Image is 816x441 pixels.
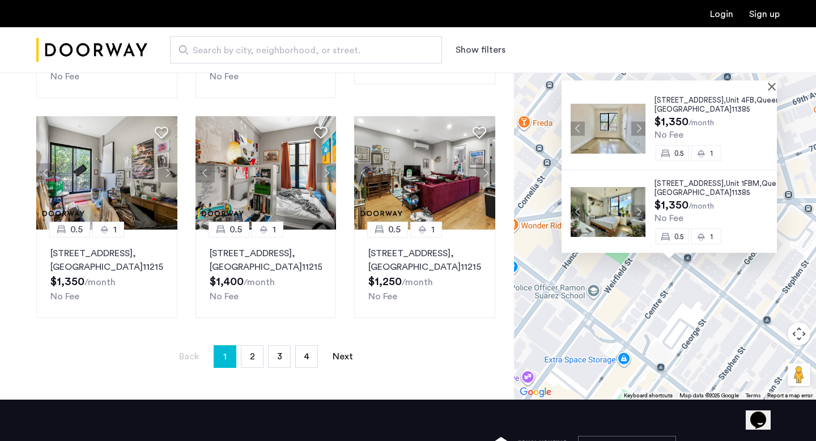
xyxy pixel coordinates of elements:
a: 0.51[STREET_ADDRESS], [GEOGRAPHIC_DATA]11215No Fee [195,230,337,318]
span: 0.5 [674,150,684,157]
span: $1,250 [368,276,402,287]
a: Report a map error [767,392,813,400]
a: 0.51[STREET_ADDRESS], [GEOGRAPHIC_DATA]11215No Fee [354,230,495,318]
span: Unit 4FB, [726,96,756,104]
iframe: chat widget [746,396,782,430]
span: No Fee [368,292,397,301]
span: 0.5 [388,223,401,236]
span: 0.5 [229,223,242,236]
span: Queens [756,96,783,104]
span: Queens [762,180,788,187]
button: Previous apartment [571,121,585,135]
img: dc6efc1f-24ba-4395-9182-45437e21be9a_638935026598234803.jpeg [36,116,177,230]
span: $1,350 [654,116,688,128]
button: Previous apartment [571,205,585,219]
button: Previous apartment [36,163,56,183]
p: [STREET_ADDRESS] 11215 [50,247,163,274]
span: Unit 1FBM, [726,180,762,187]
span: 1 [273,223,276,236]
img: Apartment photo [571,104,645,154]
span: 1 [710,150,713,157]
input: Apartment Search [170,36,442,63]
a: Registration [749,10,780,19]
span: No Fee [50,292,79,301]
button: Map camera controls [788,323,810,345]
button: Close [770,82,778,90]
a: Login [710,10,733,19]
span: $1,350 [654,200,688,211]
span: Map data ©2025 Google [679,393,739,398]
span: 0.5 [70,223,83,236]
p: [STREET_ADDRESS] 11215 [210,247,322,274]
span: Back [179,352,199,361]
a: 0.51[STREET_ADDRESS], [GEOGRAPHIC_DATA]11215No Fee [36,230,177,318]
span: 0.5 [674,233,684,240]
a: Open this area in Google Maps (opens a new window) [517,385,554,400]
button: Show or hide filters [456,43,505,57]
nav: Pagination [36,345,495,368]
img: Google [517,385,554,400]
span: 11385 [732,189,750,196]
span: 11385 [732,105,750,113]
span: No Fee [210,292,239,301]
a: Terms (opens in new tab) [746,392,760,400]
button: Next apartment [158,163,177,183]
span: $1,350 [50,276,84,287]
sub: /month [688,202,714,210]
button: Next apartment [631,121,645,135]
span: 3 [277,352,282,361]
img: dc6efc1f-24ba-4395-9182-45437e21be9a_638935027139041427.jpeg [195,116,337,230]
span: [STREET_ADDRESS], [654,180,726,187]
button: Next apartment [317,163,336,183]
button: Drag Pegman onto the map to open Street View [788,363,810,386]
a: Cazamio Logo [36,29,147,71]
a: Next [331,346,354,367]
span: 2 [250,352,255,361]
sub: /month [84,278,116,287]
span: $1,400 [210,276,244,287]
span: 1 [431,223,435,236]
span: Search by city, neighborhood, or street. [193,44,410,57]
span: No Fee [210,72,239,81]
span: 4 [304,352,309,361]
sub: /month [402,278,433,287]
button: Next apartment [631,205,645,219]
button: Keyboard shortcuts [624,392,673,400]
img: logo [36,29,147,71]
span: No Fee [50,72,79,81]
sub: /month [688,119,714,127]
img: dc6efc1f-24ba-4395-9182-45437e21be9a_638935024713250642.jpeg [354,116,495,230]
button: Previous apartment [354,163,373,183]
p: [STREET_ADDRESS] 11215 [368,247,481,274]
img: Apartment photo [571,187,645,237]
button: Previous apartment [195,163,215,183]
span: 1 [223,347,227,366]
span: [STREET_ADDRESS], [654,96,726,104]
sub: /month [244,278,275,287]
span: 1 [710,233,713,240]
span: No Fee [654,130,683,139]
button: Next apartment [476,163,495,183]
span: No Fee [654,214,683,223]
span: 1 [113,223,117,236]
